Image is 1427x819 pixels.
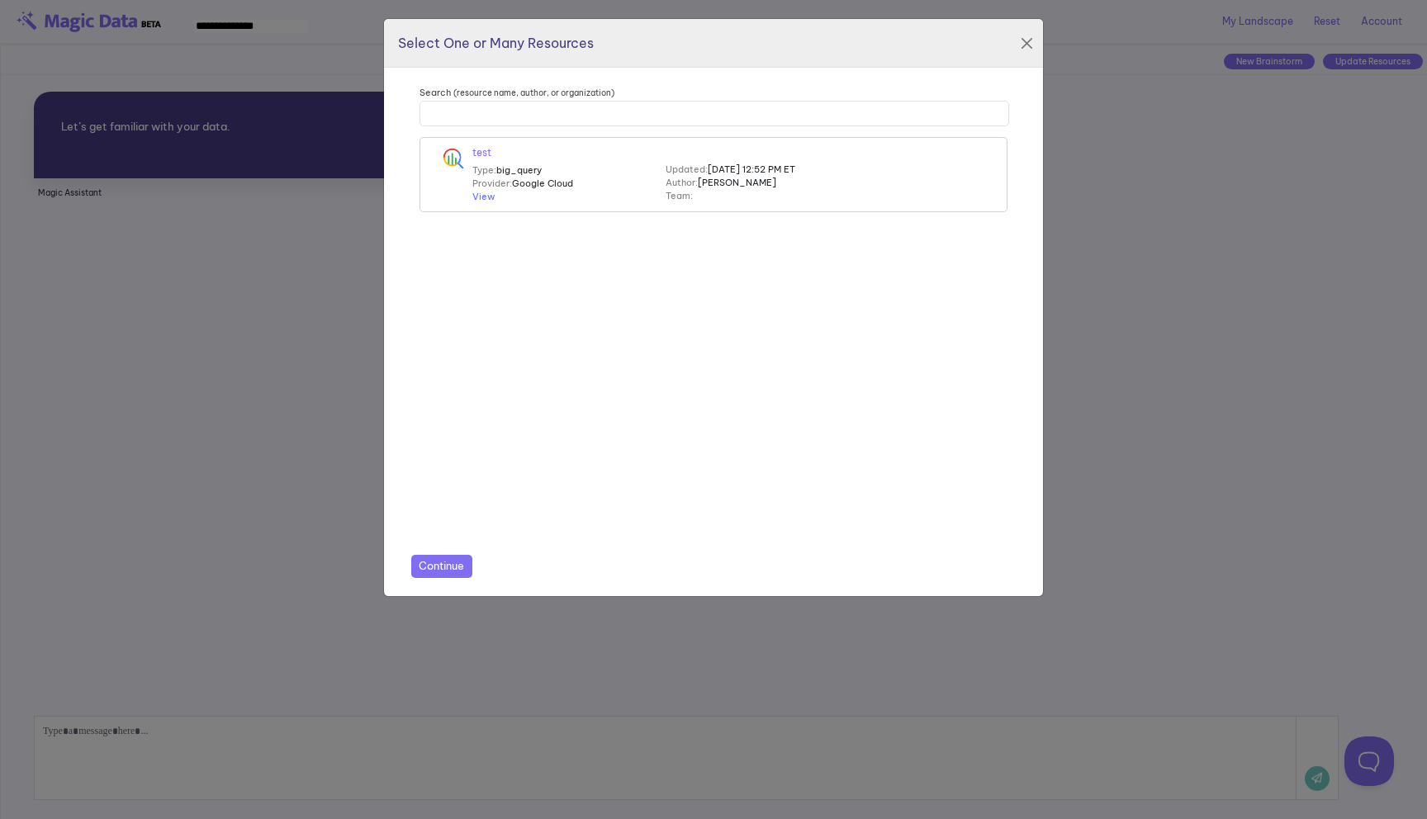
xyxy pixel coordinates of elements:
button: Close [1016,32,1037,54]
p: Google Cloud [472,177,666,190]
button: Continue [411,555,472,579]
h5: Select One or Many Resources [395,30,597,56]
div: test [472,146,666,159]
span: Team: [666,190,693,201]
span: (resource name, author, or organization) [453,88,614,98]
a: View [472,191,495,202]
span: Provider: [472,178,512,189]
strong: Search [420,87,451,98]
span: Updated: [666,163,708,175]
p: big_query [472,163,666,177]
span: Author: [666,177,698,188]
span: [PERSON_NAME] [666,177,776,188]
span: [DATE] 12:52 PM ET [666,163,795,175]
span: Type: [472,164,496,176]
img: bigquery.png [441,146,466,171]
